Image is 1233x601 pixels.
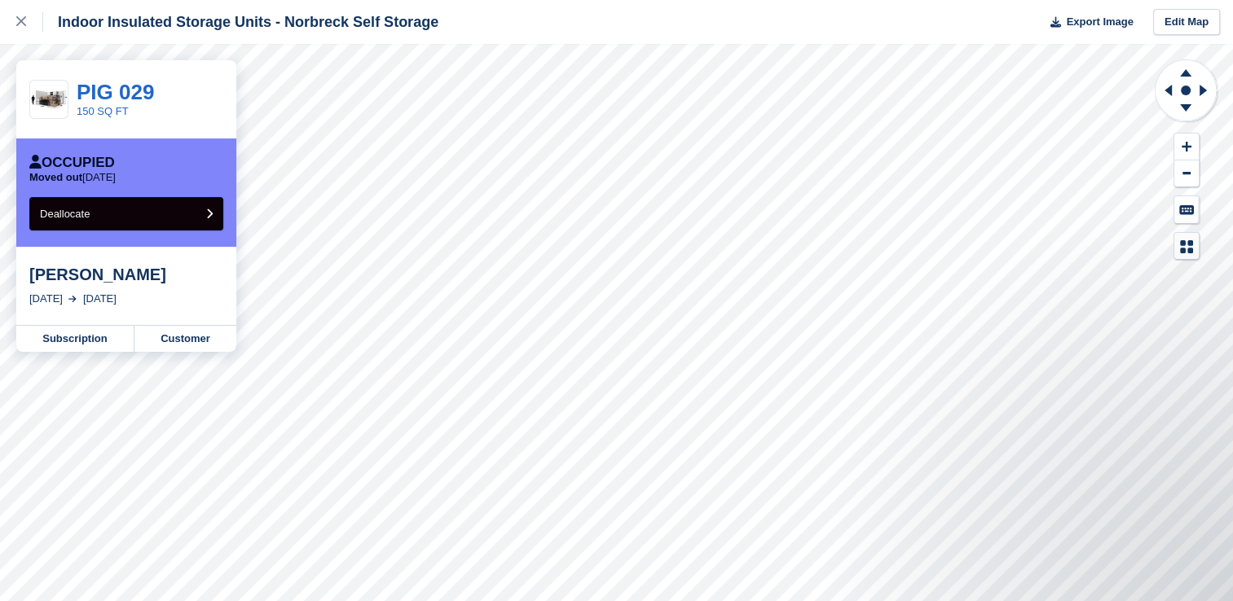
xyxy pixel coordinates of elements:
a: Edit Map [1153,9,1220,36]
button: Deallocate [29,197,223,230]
button: Keyboard Shortcuts [1174,196,1199,223]
div: [PERSON_NAME] [29,265,223,284]
div: Indoor Insulated Storage Units - Norbreck Self Storage [43,12,438,32]
button: Zoom Out [1174,160,1199,187]
img: arrow-right-light-icn-cde0832a797a2874e46488d9cf13f60e5c3a73dbe684e267c42b8395dfbc2abf.svg [68,296,77,302]
div: [DATE] [83,291,117,307]
button: Map Legend [1174,233,1199,260]
img: 150-sqft-unit.jpg [30,86,68,114]
a: Subscription [16,326,134,352]
a: PIG 029 [77,80,154,104]
p: [DATE] [29,171,116,184]
span: Export Image [1066,14,1133,30]
div: Occupied [29,155,115,171]
button: Zoom In [1174,134,1199,160]
a: 150 SQ FT [77,105,129,117]
span: Moved out [29,171,82,183]
button: Export Image [1041,9,1134,36]
a: Customer [134,326,236,352]
div: [DATE] [29,291,63,307]
span: Deallocate [40,208,90,220]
